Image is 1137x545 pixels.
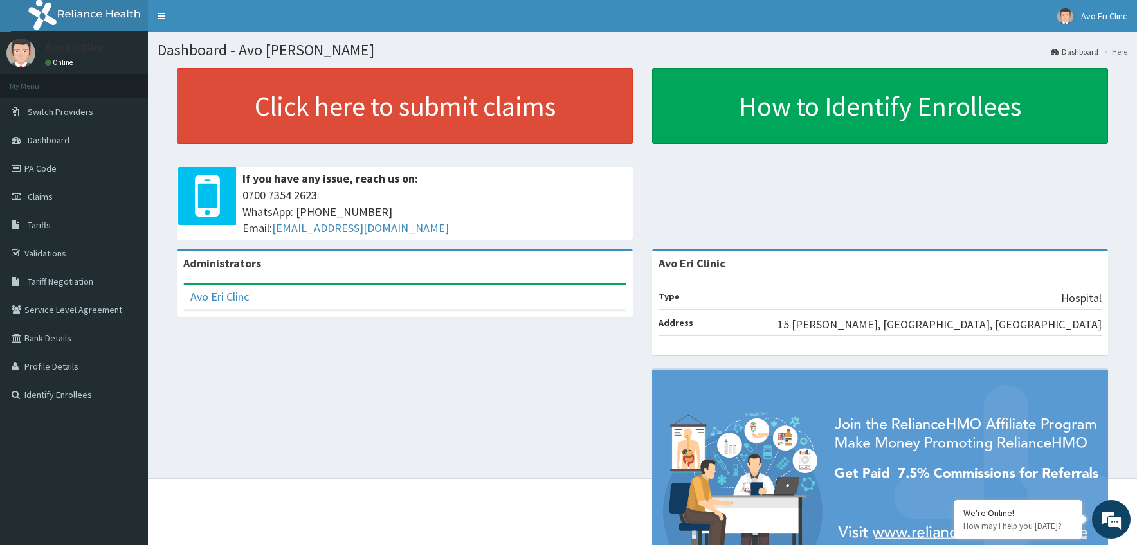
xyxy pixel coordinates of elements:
[28,276,93,287] span: Tariff Negotiation
[659,317,693,328] b: Address
[963,521,1073,532] p: How may I help you today?
[45,58,76,67] a: Online
[1100,46,1127,57] li: Here
[183,256,261,271] b: Administrators
[28,134,69,146] span: Dashboard
[778,316,1102,333] p: 15 [PERSON_NAME], [GEOGRAPHIC_DATA], [GEOGRAPHIC_DATA]
[272,220,449,235] a: [EMAIL_ADDRESS][DOMAIN_NAME]
[1061,290,1102,307] p: Hospital
[28,219,51,231] span: Tariffs
[652,68,1108,144] a: How to Identify Enrollees
[158,42,1127,58] h1: Dashboard - Avo [PERSON_NAME]
[1081,10,1127,22] span: Avo Eri Clinc
[242,187,626,237] span: 0700 7354 2623 WhatsApp: [PHONE_NUMBER] Email:
[28,106,93,118] span: Switch Providers
[963,507,1073,519] div: We're Online!
[1051,46,1098,57] a: Dashboard
[242,171,418,186] b: If you have any issue, reach us on:
[659,290,680,302] b: Type
[28,191,53,202] span: Claims
[177,68,633,144] a: Click here to submit claims
[190,289,249,304] a: Avo Eri Clinc
[45,42,105,53] p: Avo Eri Clinc
[1057,8,1073,24] img: User Image
[6,39,35,67] img: User Image
[659,256,725,271] strong: Avo Eri Clinic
